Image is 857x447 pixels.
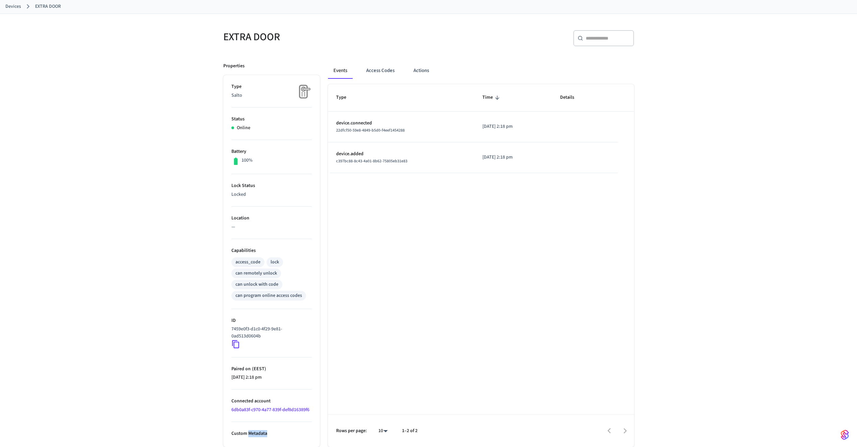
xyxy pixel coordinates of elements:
div: 10 [375,426,391,436]
p: 7459e0f3-d1c0-4f29-9e81-0ad513d0604b [231,326,309,340]
button: Access Codes [361,63,400,79]
a: 6db0a83f-c970-4a77-839f-def8d16389f6 [231,406,309,413]
table: sticky table [328,84,634,173]
p: device.added [336,150,466,158]
p: — [231,223,312,231]
p: Connected account [231,398,312,405]
button: Events [328,63,353,79]
p: Capabilities [231,247,312,254]
p: [DATE] 2:18 pm [482,123,544,130]
div: ant example [328,63,634,79]
img: SeamLogoGradient.69752ec5.svg [841,429,849,440]
p: Battery [231,148,312,155]
p: ID [231,317,312,324]
img: Placeholder Lock Image [295,83,312,100]
a: Devices [5,3,21,10]
p: Lock Status [231,182,312,189]
p: Online [237,124,250,132]
p: Status [231,116,312,123]
div: lock [271,259,279,266]
p: Locked [231,191,312,198]
p: Location [231,215,312,222]
p: Type [231,83,312,90]
p: 1–2 of 2 [402,427,418,434]
div: can unlock with code [235,281,278,288]
p: device.connected [336,120,466,127]
p: [DATE] 2:18 pm [231,374,312,381]
p: Rows per page: [336,427,367,434]
span: 22dfcf50-59e8-4849-b5d0-f4eef1454288 [336,127,405,133]
p: Paired on [231,366,312,373]
p: 100% [242,157,253,164]
span: Time [482,92,502,103]
span: Details [560,92,583,103]
p: Properties [223,63,245,70]
div: can remotely unlock [235,270,277,277]
a: EXTRA DOOR [35,3,61,10]
span: c397bc88-8c43-4a01-8b62-75805eb31e83 [336,158,407,164]
button: Actions [408,63,434,79]
div: can program online access codes [235,292,302,299]
p: Custom Metadata [231,430,312,437]
div: access_code [235,259,260,266]
p: Salto [231,92,312,99]
p: [DATE] 2:18 pm [482,154,544,161]
h5: EXTRA DOOR [223,30,425,44]
span: ( EEST ) [251,366,266,372]
span: Type [336,92,355,103]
